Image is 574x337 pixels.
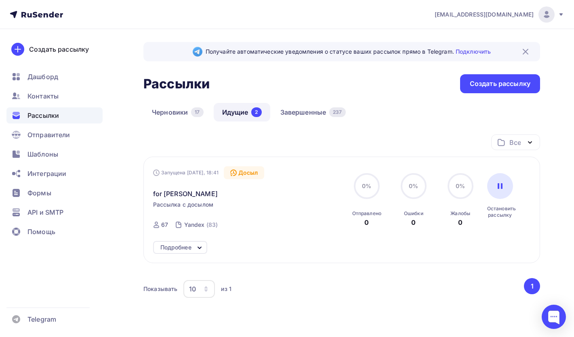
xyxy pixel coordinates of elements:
div: Жалобы [450,210,470,217]
a: Идущие2 [214,103,270,121]
div: 2 [251,107,261,117]
div: Yandex [184,221,205,229]
div: (83) [206,221,218,229]
a: Дашборд [6,69,103,85]
span: Интеграции [27,169,66,178]
h2: Рассылки [143,76,210,92]
span: Рассылки [27,111,59,120]
div: Остановить рассылку [487,205,513,218]
div: из 1 [221,285,231,293]
a: Подключить [456,48,491,55]
a: Формы [6,185,103,201]
span: Помощь [27,227,55,237]
span: for [PERSON_NAME] [153,189,218,199]
div: Запущена [DATE], 18:41 [153,170,219,176]
div: Создать рассылку [29,44,89,54]
span: API и SMTP [27,207,63,217]
span: 0% [362,182,371,189]
span: [EMAIL_ADDRESS][DOMAIN_NAME] [435,10,534,19]
span: Отправители [27,130,70,140]
span: Контакты [27,91,59,101]
span: Получайте автоматические уведомления о статусе ваших рассылок прямо в Telegram. [206,48,491,56]
div: Досыл [224,166,265,179]
div: Отправлено [352,210,381,217]
a: Шаблоны [6,146,103,162]
div: 17 [191,107,203,117]
div: Ошибки [404,210,423,217]
div: 237 [329,107,345,117]
button: 10 [183,280,215,298]
ul: Pagination [523,278,540,294]
a: [EMAIL_ADDRESS][DOMAIN_NAME] [435,6,564,23]
div: Создать рассылку [470,79,530,88]
a: Контакты [6,88,103,104]
span: Шаблоны [27,149,58,159]
div: Показывать [143,285,177,293]
button: Go to page 1 [524,278,540,294]
div: 10 [189,284,196,294]
a: Рассылки [6,107,103,123]
button: Все [491,134,540,150]
a: Завершенные237 [272,103,354,121]
div: Подробнее [160,243,191,252]
a: Отправители [6,127,103,143]
div: Все [509,138,521,147]
div: 0 [364,218,369,227]
div: 0 [458,218,463,227]
a: Черновики17 [143,103,212,121]
span: 0% [409,182,418,189]
span: Формы [27,188,51,198]
a: Yandex (83) [183,218,219,231]
img: Telegram [193,47,202,57]
div: 0 [411,218,416,227]
div: 67 [161,221,168,229]
span: Рассылка с досылом [153,201,214,209]
span: Telegram [27,314,56,324]
span: 0% [456,182,465,189]
span: Дашборд [27,72,58,82]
